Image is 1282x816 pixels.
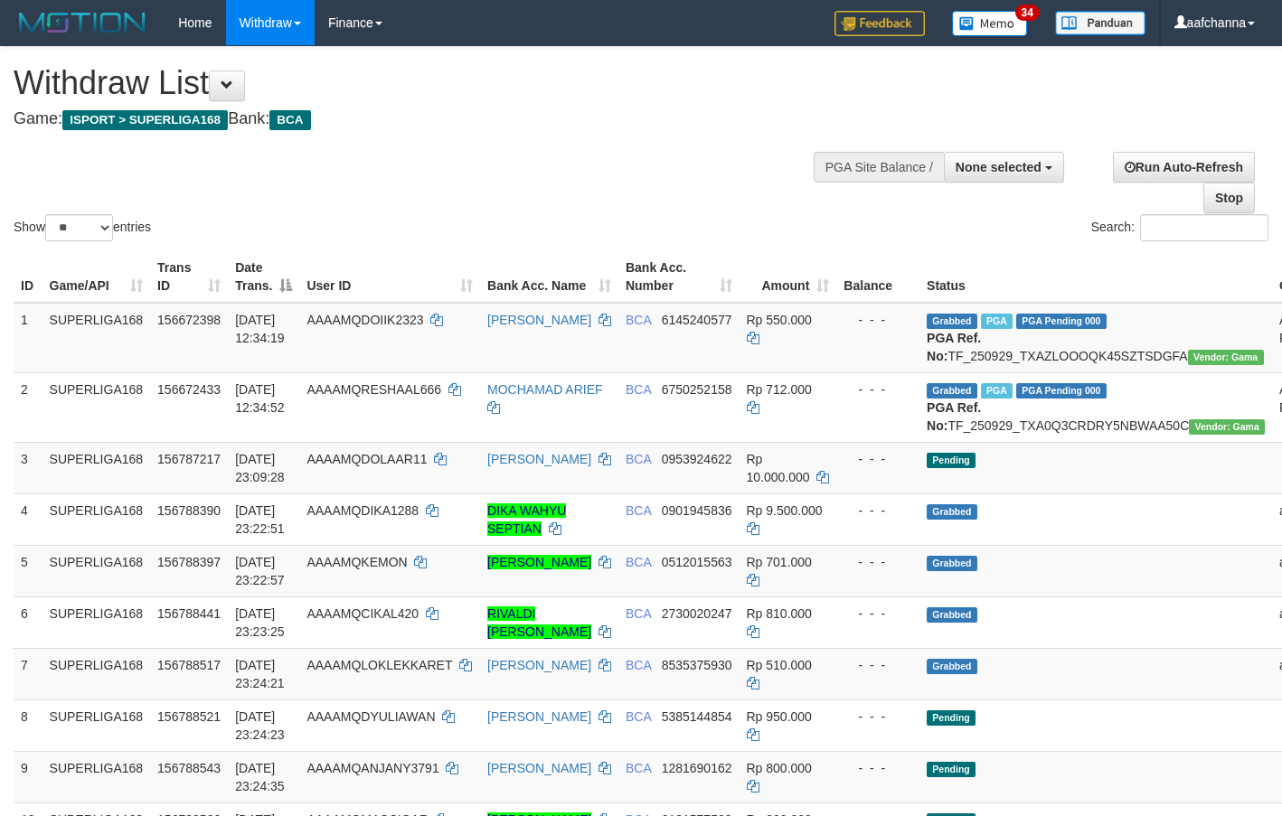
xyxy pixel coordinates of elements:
span: Pending [927,710,976,726]
h4: Game: Bank: [14,110,836,128]
span: 156787217 [157,452,221,466]
span: Copy 0901945836 to clipboard [662,503,732,518]
div: - - - [844,502,912,520]
th: Amount: activate to sort column ascending [740,251,837,303]
img: Feedback.jpg [834,11,925,36]
a: [PERSON_NAME] [487,555,591,569]
td: TF_250929_TXA0Q3CRDRY5NBWAA50C [919,372,1272,442]
span: AAAAMQLOKLEKKARET [306,658,452,672]
td: 3 [14,442,42,493]
a: [PERSON_NAME] [487,709,591,724]
span: BCA [626,709,651,724]
td: 7 [14,648,42,699]
span: BCA [626,761,651,775]
span: [DATE] 12:34:19 [235,313,285,345]
span: Rp 550.000 [747,313,812,327]
span: Grabbed [927,314,977,329]
span: BCA [269,110,310,130]
div: - - - [844,708,912,726]
span: Vendor URL: https://trx31.1velocity.biz [1189,419,1265,435]
span: BCA [626,555,651,569]
td: SUPERLIGA168 [42,545,151,596]
th: Game/API: activate to sort column ascending [42,251,151,303]
span: AAAAMQCIKAL420 [306,606,419,621]
select: Showentries [45,214,113,241]
a: [PERSON_NAME] [487,658,591,672]
span: AAAAMQDOLAAR11 [306,452,427,466]
img: MOTION_logo.png [14,9,151,36]
td: SUPERLIGA168 [42,493,151,545]
b: PGA Ref. No: [927,331,981,363]
span: Grabbed [927,607,977,623]
span: [DATE] 12:34:52 [235,382,285,415]
span: Rp 950.000 [747,709,812,724]
span: AAAAMQDIKA1288 [306,503,419,518]
span: Marked by aafsoycanthlai [981,314,1013,329]
span: 156788397 [157,555,221,569]
th: Balance [836,251,919,303]
th: Trans ID: activate to sort column ascending [150,251,228,303]
img: Button%20Memo.svg [952,11,1028,36]
span: [DATE] 23:24:23 [235,709,285,742]
a: DIKA WAHYU SEPTIAN [487,503,566,536]
span: Rp 810.000 [747,606,812,621]
td: SUPERLIGA168 [42,648,151,699]
th: ID [14,251,42,303]
td: TF_250929_TXAZLOOOQK45SZTSDGFA [919,303,1272,373]
span: Grabbed [927,383,977,399]
div: - - - [844,656,912,674]
td: 8 [14,699,42,751]
span: 156672398 [157,313,221,327]
span: Rp 800.000 [747,761,812,775]
td: SUPERLIGA168 [42,303,151,373]
a: [PERSON_NAME] [487,452,591,466]
span: 156672433 [157,382,221,397]
span: [DATE] 23:24:21 [235,658,285,690]
span: BCA [626,452,651,466]
td: SUPERLIGA168 [42,596,151,648]
td: 1 [14,303,42,373]
span: Rp 10.000.000 [747,452,810,484]
th: Bank Acc. Name: activate to sort column ascending [480,251,618,303]
div: - - - [844,450,912,468]
span: AAAAMQRESHAAL666 [306,382,441,397]
span: BCA [626,313,651,327]
td: 6 [14,596,42,648]
td: 4 [14,493,42,545]
a: Run Auto-Refresh [1113,152,1255,183]
span: 156788517 [157,658,221,672]
span: Copy 6750252158 to clipboard [662,382,732,397]
span: Grabbed [927,659,977,674]
span: ISPORT > SUPERLIGA168 [62,110,228,130]
span: AAAAMQKEMON [306,555,407,569]
span: Grabbed [927,504,977,520]
td: SUPERLIGA168 [42,372,151,442]
span: AAAAMQANJANY3791 [306,761,438,775]
th: Status [919,251,1272,303]
span: [DATE] 23:23:25 [235,606,285,639]
span: Copy 0512015563 to clipboard [662,555,732,569]
span: Grabbed [927,556,977,571]
th: Bank Acc. Number: activate to sort column ascending [618,251,740,303]
span: Copy 5385144854 to clipboard [662,709,732,724]
span: Copy 0953924622 to clipboard [662,452,732,466]
span: [DATE] 23:22:57 [235,555,285,587]
div: - - - [844,759,912,777]
span: Marked by aafsoycanthlai [981,383,1013,399]
span: Copy 8535375930 to clipboard [662,658,732,672]
span: BCA [626,658,651,672]
span: None selected [956,160,1042,174]
a: Stop [1203,183,1255,213]
span: [DATE] 23:24:35 [235,761,285,793]
span: 156788543 [157,761,221,775]
h1: Withdraw List [14,65,836,101]
span: 34 [1015,5,1040,21]
span: BCA [626,503,651,518]
div: - - - [844,553,912,571]
th: User ID: activate to sort column ascending [299,251,480,303]
a: RIVALDI [PERSON_NAME] [487,606,591,639]
td: 5 [14,545,42,596]
b: PGA Ref. No: [927,400,981,433]
td: 9 [14,751,42,802]
th: Date Trans.: activate to sort column descending [228,251,299,303]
